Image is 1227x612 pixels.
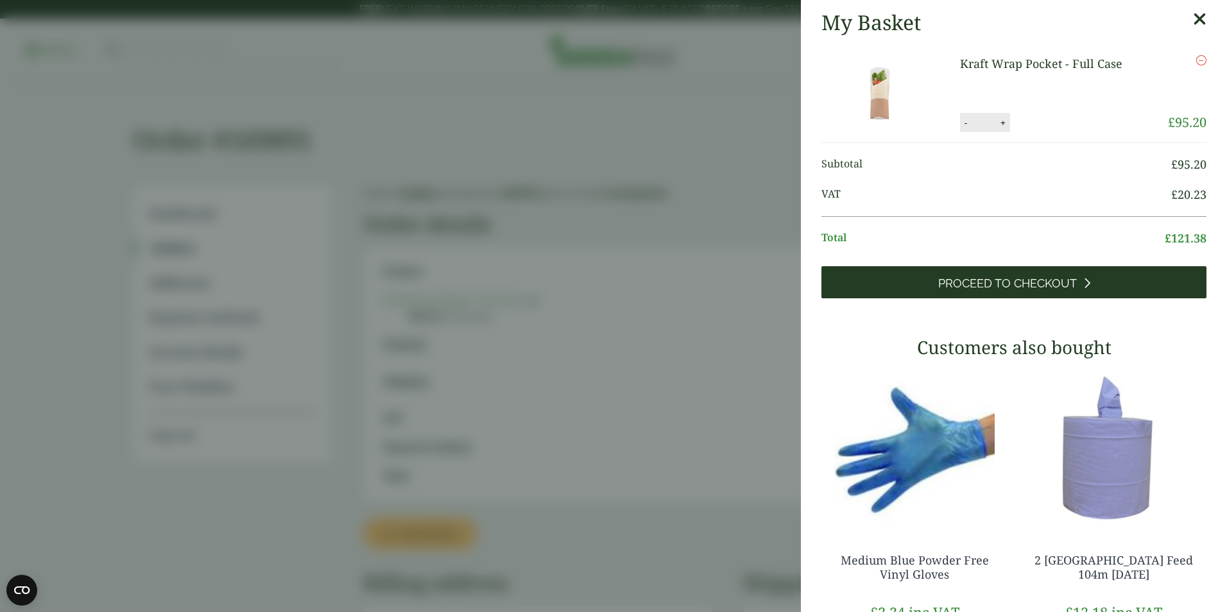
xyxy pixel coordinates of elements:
[1171,157,1178,172] span: £
[1168,114,1175,131] span: £
[1171,157,1206,172] bdi: 95.20
[821,337,1206,359] h3: Customers also bought
[821,156,1171,173] span: Subtotal
[1168,114,1206,131] bdi: 95.20
[821,368,1008,528] img: 4130015J-Blue-Vinyl-Powder-Free-Gloves-Medium
[6,575,37,606] button: Open CMP widget
[1034,552,1193,582] a: 2 [GEOGRAPHIC_DATA] Feed 104m [DATE]
[841,552,989,582] a: Medium Blue Powder Free Vinyl Gloves
[1020,368,1206,528] img: 3630017-2-Ply-Blue-Centre-Feed-104m
[821,186,1171,203] span: VAT
[821,266,1206,298] a: Proceed to Checkout
[960,56,1122,71] a: Kraft Wrap Pocket - Full Case
[821,10,921,35] h2: My Basket
[1165,230,1171,246] span: £
[1171,187,1206,202] bdi: 20.23
[997,117,1009,128] button: +
[961,117,971,128] button: -
[1196,55,1206,65] a: Remove this item
[821,230,1165,247] span: Total
[1165,230,1206,246] bdi: 121.38
[1171,187,1178,202] span: £
[938,276,1077,291] span: Proceed to Checkout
